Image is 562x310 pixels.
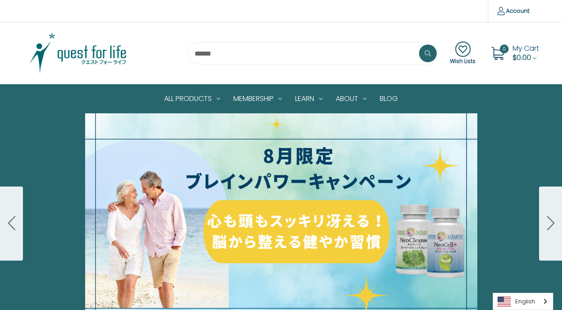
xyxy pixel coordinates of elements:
[493,293,553,310] div: Language
[329,85,373,113] a: About
[513,43,539,63] a: Cart with 0 items
[500,45,509,53] span: 0
[450,41,476,65] a: Wish Lists
[513,43,539,53] span: My Cart
[373,85,405,113] a: Blog
[539,187,562,261] button: Go to slide 2
[23,31,133,75] img: Quest Group
[288,85,329,113] a: Learn
[157,85,227,113] a: All Products
[493,293,553,310] a: English
[493,293,553,310] aside: Language selected: English
[513,52,531,63] span: $0.00
[227,85,288,113] a: Membership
